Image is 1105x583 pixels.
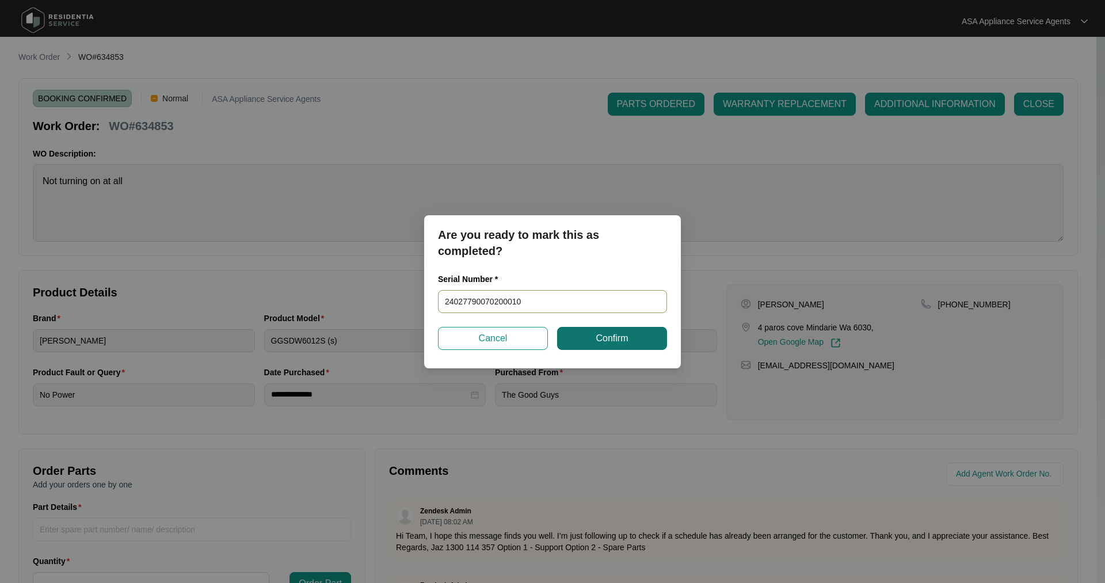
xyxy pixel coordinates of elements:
span: Confirm [596,331,628,345]
button: Confirm [557,327,667,350]
button: Cancel [438,327,548,350]
p: completed? [438,243,667,259]
span: Cancel [479,331,508,345]
p: Are you ready to mark this as [438,227,667,243]
label: Serial Number * [438,273,506,285]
